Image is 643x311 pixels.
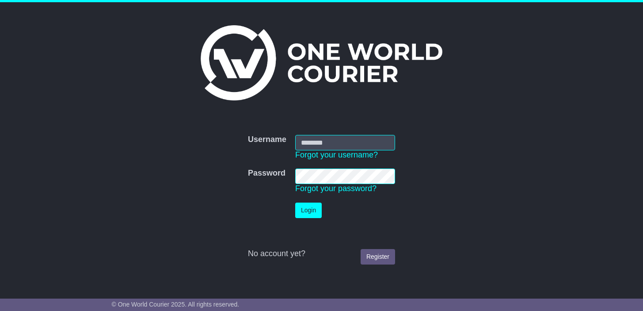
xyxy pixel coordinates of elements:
div: No account yet? [248,249,395,259]
label: Password [248,169,285,178]
img: One World [201,25,442,100]
label: Username [248,135,286,145]
a: Register [361,249,395,265]
span: © One World Courier 2025. All rights reserved. [112,301,240,308]
a: Forgot your password? [295,184,377,193]
a: Forgot your username? [295,150,378,159]
button: Login [295,203,322,218]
